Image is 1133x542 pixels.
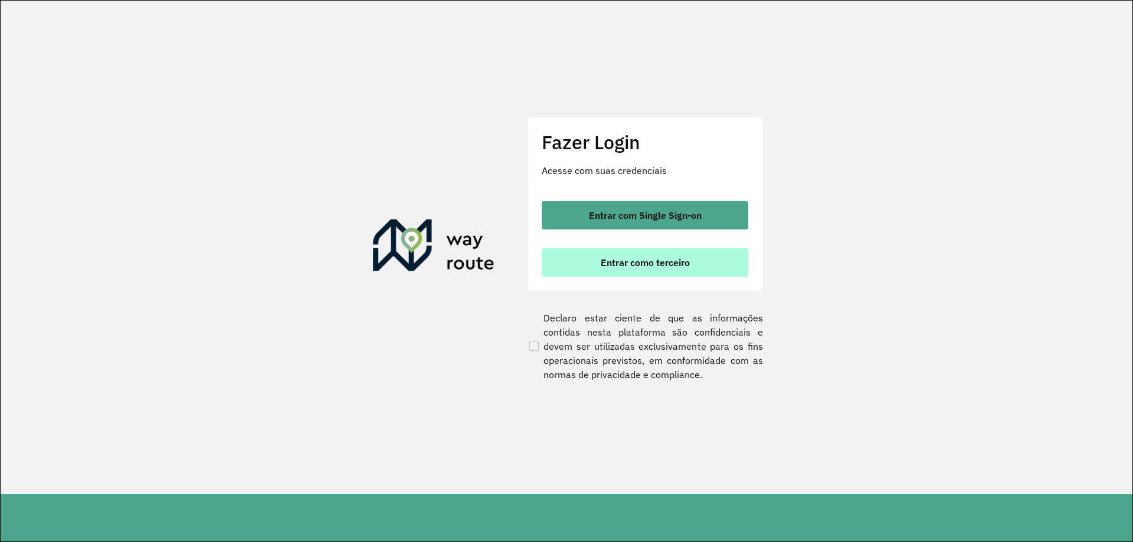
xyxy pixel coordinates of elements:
[589,211,702,220] span: Entrar com Single Sign-on
[601,258,690,267] span: Entrar como terceiro
[542,248,748,277] button: button
[527,311,763,382] label: Declaro estar ciente de que as informações contidas nesta plataforma são confidenciais e devem se...
[542,163,748,178] p: Acesse com suas credenciais
[542,201,748,229] button: button
[542,131,748,153] h2: Fazer Login
[373,219,495,276] img: Roteirizador AmbevTech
